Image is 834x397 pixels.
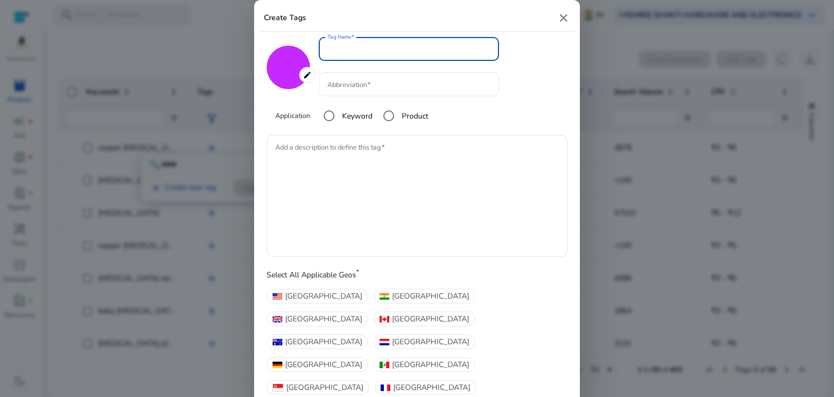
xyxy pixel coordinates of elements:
mat-label: Tag Name [327,34,351,41]
span: [GEOGRAPHIC_DATA] [392,336,469,348]
label: Product [400,110,428,122]
span: [GEOGRAPHIC_DATA] [393,382,470,393]
span: [GEOGRAPHIC_DATA] [392,313,469,325]
span: [GEOGRAPHIC_DATA] [285,336,362,348]
mat-label: Application [275,111,310,121]
label: Select All Applicable Geos [267,270,359,283]
span: [GEOGRAPHIC_DATA] [286,382,363,393]
span: [GEOGRAPHIC_DATA] [285,290,362,302]
span: [GEOGRAPHIC_DATA] [392,290,469,302]
h5: Create Tags [264,14,306,23]
span: [GEOGRAPHIC_DATA] [285,359,362,370]
span: [GEOGRAPHIC_DATA] [285,313,362,325]
span: [GEOGRAPHIC_DATA] [392,359,469,370]
label: Keyword [340,110,372,122]
mat-icon: edit [299,67,315,83]
mat-icon: close [557,11,570,24]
